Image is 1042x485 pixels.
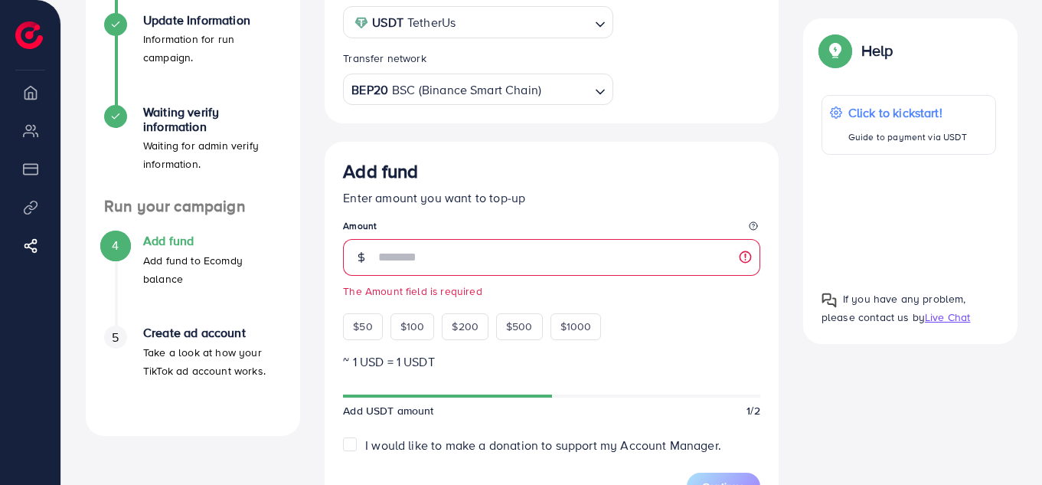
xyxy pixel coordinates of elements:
[343,403,433,418] span: Add USDT amount
[452,319,479,334] span: $200
[143,30,282,67] p: Information for run campaign.
[343,283,760,299] small: The Amount field is required
[848,128,967,146] p: Guide to payment via USDT
[343,74,612,105] div: Search for option
[343,219,760,238] legend: Amount
[343,160,418,182] h3: Add fund
[112,237,119,254] span: 4
[143,326,282,340] h4: Create ad account
[143,343,282,380] p: Take a look at how your TikTok ad account works.
[372,11,403,34] strong: USDT
[343,188,760,207] p: Enter amount you want to top-up
[343,6,612,38] div: Search for option
[143,136,282,173] p: Waiting for admin verify information.
[143,13,282,28] h4: Update Information
[143,234,282,248] h4: Add fund
[848,103,967,122] p: Click to kickstart!
[543,78,589,102] input: Search for option
[822,293,837,308] img: Popup guide
[560,319,592,334] span: $1000
[392,79,541,101] span: BSC (Binance Smart Chain)
[822,37,849,64] img: Popup guide
[353,319,372,334] span: $50
[460,11,588,34] input: Search for option
[86,13,300,105] li: Update Information
[407,11,456,34] span: TetherUs
[15,21,43,49] img: logo
[343,352,760,371] p: ~ 1 USD = 1 USDT
[354,16,368,30] img: coin
[822,291,966,324] span: If you have any problem, please contact us by
[86,326,300,418] li: Create ad account
[86,197,300,216] h4: Run your campaign
[86,105,300,197] li: Waiting verify information
[746,403,759,418] span: 1/2
[365,437,721,454] span: I would like to make a donation to support my Account Manager.
[343,51,426,66] label: Transfer network
[506,319,533,334] span: $500
[977,416,1031,474] iframe: Chat
[143,105,282,134] h4: Waiting verify information
[112,329,119,346] span: 5
[861,41,893,60] p: Help
[351,79,388,101] strong: BEP20
[400,319,425,334] span: $100
[143,251,282,288] p: Add fund to Ecomdy balance
[86,234,300,326] li: Add fund
[925,310,970,325] span: Live Chat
